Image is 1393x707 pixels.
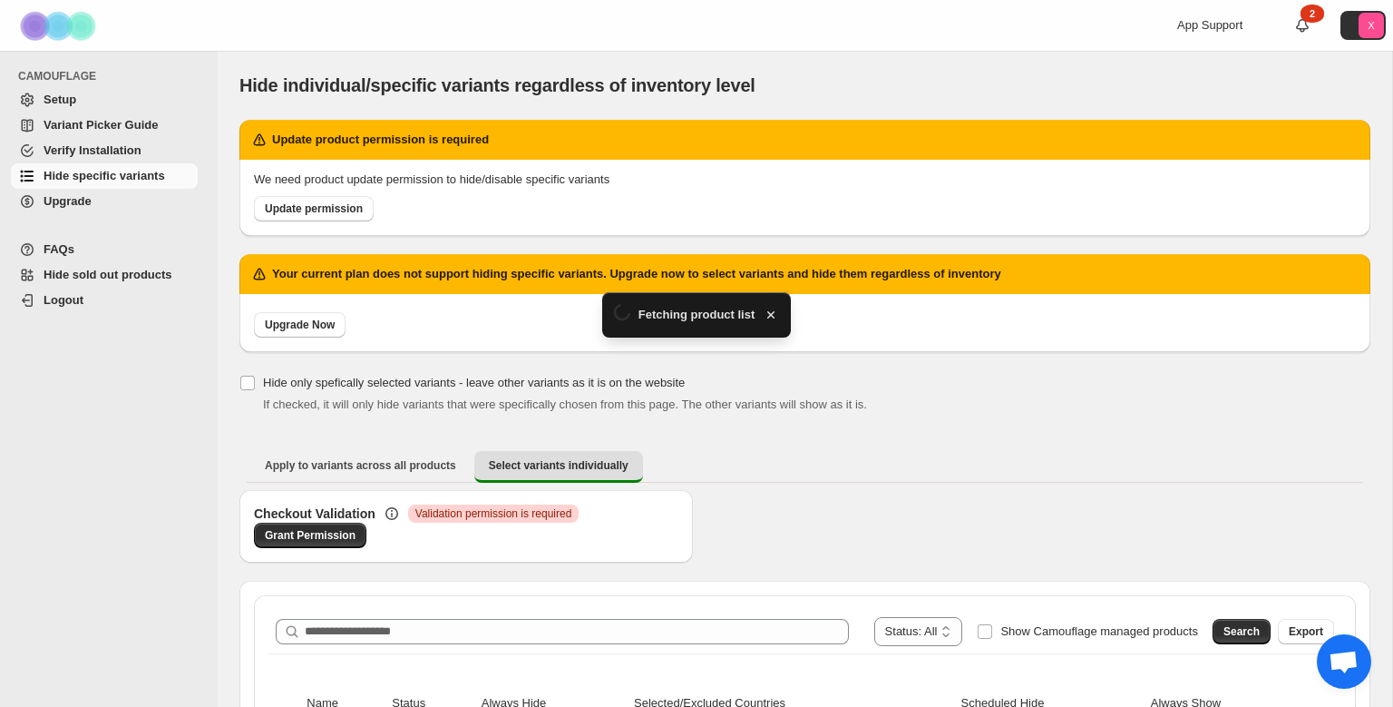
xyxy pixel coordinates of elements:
[265,318,335,332] span: Upgrade Now
[1000,624,1198,638] span: Show Camouflage managed products
[11,237,198,262] a: FAQs
[1177,18,1242,32] span: App Support
[1300,5,1324,23] div: 2
[254,172,609,186] span: We need product update permission to hide/disable specific variants
[15,1,105,51] img: Camouflage
[1340,11,1386,40] button: Avatar with initials X
[1359,13,1384,38] span: Avatar with initials X
[254,196,374,221] a: Update permission
[265,528,356,543] span: Grant Permission
[1317,634,1371,689] div: Open chat
[1368,20,1375,31] text: X
[44,194,92,208] span: Upgrade
[254,523,366,548] a: Grant Permission
[250,451,471,480] button: Apply to variants across all products
[415,506,572,521] span: Validation permission is required
[1289,624,1323,639] span: Export
[44,242,74,256] span: FAQs
[44,293,83,307] span: Logout
[1213,619,1271,644] button: Search
[18,69,205,83] span: CAMOUFLAGE
[11,138,198,163] a: Verify Installation
[44,93,76,106] span: Setup
[11,288,198,313] a: Logout
[44,268,172,281] span: Hide sold out products
[11,189,198,214] a: Upgrade
[254,505,375,523] h3: Checkout Validation
[489,458,628,473] span: Select variants individually
[265,201,363,216] span: Update permission
[272,265,1001,283] h2: Your current plan does not support hiding specific variants. Upgrade now to select variants and h...
[254,312,346,338] a: Upgrade Now
[11,87,198,113] a: Setup
[239,75,755,95] span: Hide individual/specific variants regardless of inventory level
[44,118,158,132] span: Variant Picker Guide
[11,113,198,138] a: Variant Picker Guide
[272,131,489,149] h2: Update product permission is required
[474,451,643,483] button: Select variants individually
[1223,624,1260,639] span: Search
[44,143,141,157] span: Verify Installation
[263,376,685,389] span: Hide only spefically selected variants - leave other variants as it is on the website
[1278,619,1334,644] button: Export
[44,169,165,182] span: Hide specific variants
[1293,16,1311,34] a: 2
[638,306,755,324] span: Fetching product list
[263,398,867,411] span: If checked, it will only hide variants that were specifically chosen from this page. The other va...
[11,163,198,189] a: Hide specific variants
[11,262,198,288] a: Hide sold out products
[265,458,456,473] span: Apply to variants across all products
